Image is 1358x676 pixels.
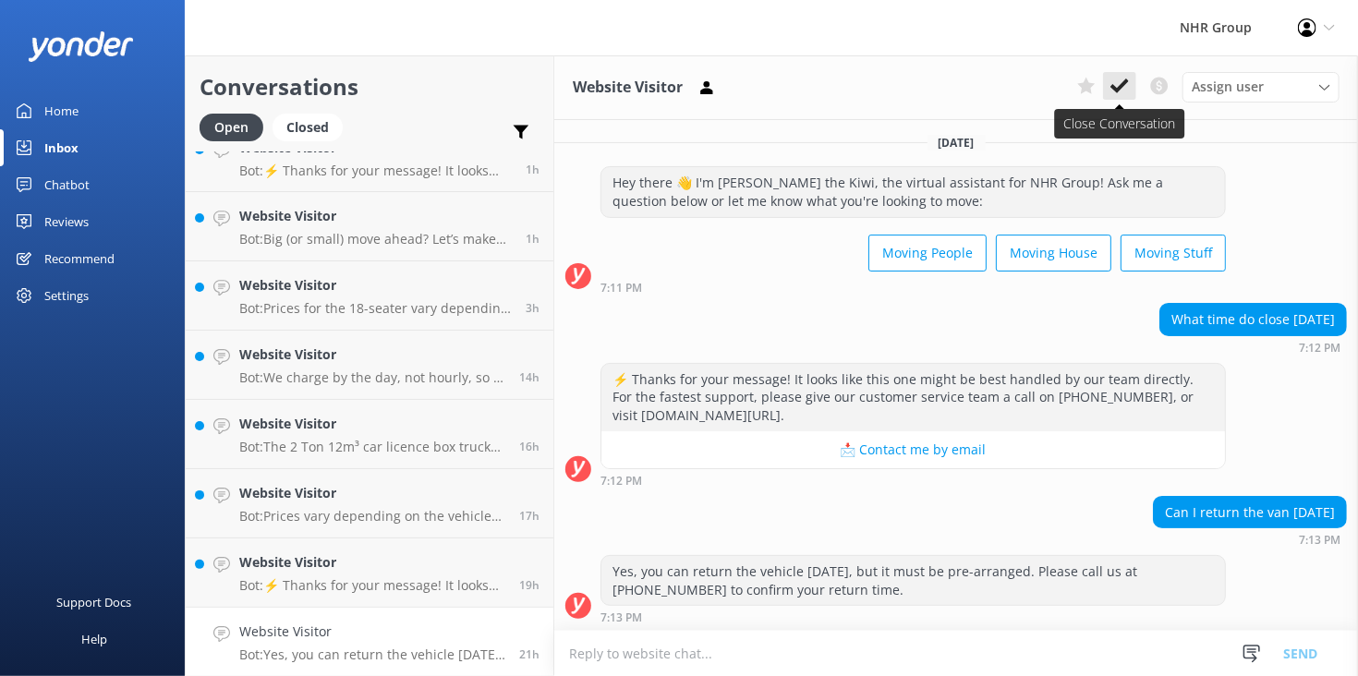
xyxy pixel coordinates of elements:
div: Oct 04 2025 07:13pm (UTC +13:00) Pacific/Auckland [600,610,1226,623]
p: Bot: Prices for the 18-seater vary depending on the vehicle type, location, and your specific ren... [239,300,512,317]
strong: 7:11 PM [600,283,642,294]
button: Moving House [996,235,1111,272]
button: Moving People [868,235,987,272]
strong: 7:13 PM [600,612,642,623]
p: Bot: Big (or small) move ahead? Let’s make sure you’ve got the right wheels. Take our quick quiz ... [239,231,512,247]
a: Website VisitorBot:We charge by the day, not hourly, so if your rental includes a [DATE], it will... [186,331,553,400]
div: Support Docs [57,584,132,621]
img: yonder-white-logo.png [28,31,134,62]
h3: Website Visitor [573,76,683,100]
div: Settings [44,277,89,314]
a: Closed [273,116,352,137]
h4: Website Visitor [239,622,505,642]
p: Bot: We charge by the day, not hourly, so if your rental includes a [DATE], it will be charged as... [239,369,505,386]
div: Hey there 👋 I'm [PERSON_NAME] the Kiwi, the virtual assistant for NHR Group! Ask me a question be... [601,167,1225,216]
h4: Website Visitor [239,206,512,226]
strong: 7:13 PM [1299,535,1340,546]
div: Inbox [44,129,79,166]
a: Website VisitorBot:The 2 Ton 12m³ car licence box truck starts from $215 per day, including GST. ... [186,400,553,469]
h4: Website Visitor [239,414,505,434]
div: What time do close [DATE] [1160,304,1346,335]
p: Bot: ⚡ Thanks for your message! It looks like this one might be best handled by our team directly... [239,163,512,179]
span: Oct 05 2025 12:04am (UTC +13:00) Pacific/Auckland [519,508,540,524]
span: Oct 05 2025 01:21pm (UTC +13:00) Pacific/Auckland [526,300,540,316]
div: Yes, you can return the vehicle [DATE], but it must be pre-arranged. Please call us at [PHONE_NUM... [601,556,1225,605]
span: Oct 05 2025 03:46pm (UTC +13:00) Pacific/Auckland [526,162,540,177]
a: Website VisitorBot:Prices vary depending on the vehicle type, location, and your specific rental ... [186,469,553,538]
div: Closed [273,114,343,141]
button: 📩 Contact me by email [601,431,1225,468]
p: Bot: Prices vary depending on the vehicle type, location, and your specific rental needs. For the... [239,508,505,525]
h4: Website Visitor [239,552,505,573]
a: Website VisitorBot:⚡ Thanks for your message! It looks like this one might be best handled by our... [186,538,553,608]
div: Recommend [44,240,115,277]
button: Moving Stuff [1121,235,1226,272]
div: Chatbot [44,166,90,203]
span: Oct 05 2025 03:00am (UTC +13:00) Pacific/Auckland [519,369,540,385]
span: Oct 05 2025 12:55am (UTC +13:00) Pacific/Auckland [519,439,540,454]
span: Oct 04 2025 10:02pm (UTC +13:00) Pacific/Auckland [519,577,540,593]
div: ⚡ Thanks for your message! It looks like this one might be best handled by our team directly. For... [601,364,1225,431]
div: Can I return the van [DATE] [1154,497,1346,528]
div: Oct 04 2025 07:12pm (UTC +13:00) Pacific/Auckland [1159,341,1347,354]
div: Help [81,621,107,658]
h2: Conversations [200,69,540,104]
h4: Website Visitor [239,483,505,503]
span: Assign user [1192,77,1264,97]
span: [DATE] [928,135,986,151]
div: Open [200,114,263,141]
span: Oct 04 2025 07:13pm (UTC +13:00) Pacific/Auckland [519,646,540,662]
p: Bot: The 2 Ton 12m³ car licence box truck starts from $215 per day, including GST. It includes un... [239,439,505,455]
div: Oct 04 2025 07:12pm (UTC +13:00) Pacific/Auckland [600,474,1226,487]
div: Assign User [1182,72,1340,102]
a: Website VisitorBot:⚡ Thanks for your message! It looks like this one might be best handled by our... [186,123,553,192]
p: Bot: Yes, you can return the vehicle [DATE], but it must be pre-arranged. Please call us at [PHON... [239,646,505,663]
div: Oct 04 2025 07:13pm (UTC +13:00) Pacific/Auckland [1153,533,1347,546]
h4: Website Visitor [239,275,512,296]
div: Reviews [44,203,89,240]
strong: 7:12 PM [1299,343,1340,354]
div: Home [44,92,79,129]
a: Website VisitorBot:Big (or small) move ahead? Let’s make sure you’ve got the right wheels. Take o... [186,192,553,261]
a: Website VisitorBot:Prices for the 18-seater vary depending on the vehicle type, location, and you... [186,261,553,331]
a: Open [200,116,273,137]
p: Bot: ⚡ Thanks for your message! It looks like this one might be best handled by our team directly... [239,577,505,594]
div: Oct 04 2025 07:11pm (UTC +13:00) Pacific/Auckland [600,281,1226,294]
h4: Website Visitor [239,344,505,365]
strong: 7:12 PM [600,476,642,487]
span: Oct 05 2025 03:34pm (UTC +13:00) Pacific/Auckland [526,231,540,247]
